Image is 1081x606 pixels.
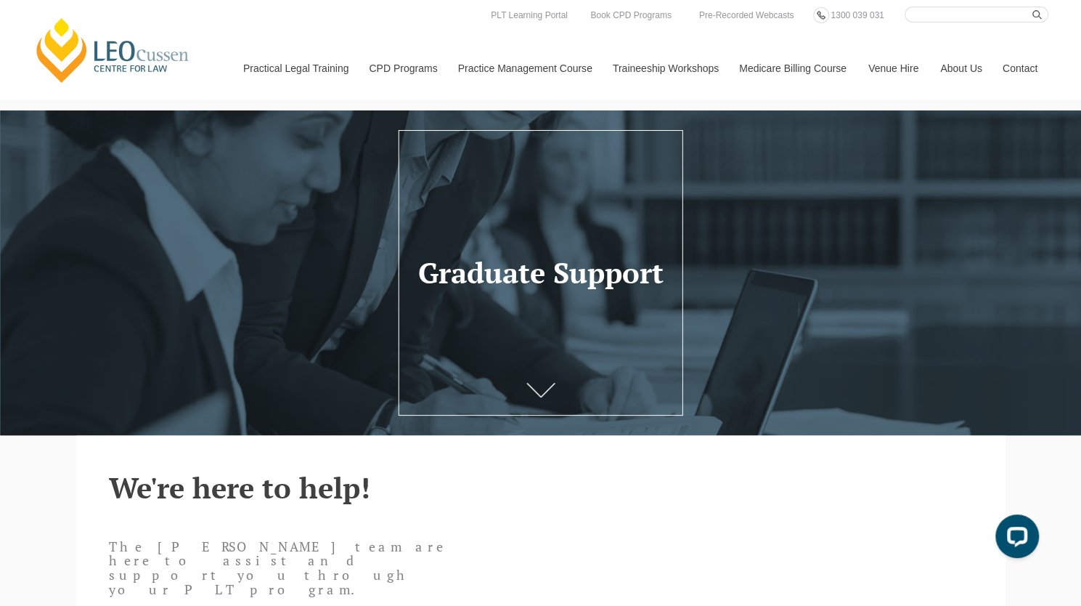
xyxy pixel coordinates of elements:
h2: We're here to help! [109,472,973,504]
a: [PERSON_NAME] Centre for Law [33,16,193,84]
a: PLT Learning Portal [487,7,571,23]
a: Medicare Billing Course [728,37,857,100]
a: CPD Programs [358,37,446,100]
a: Venue Hire [857,37,929,100]
h1: Graduate Support [411,256,670,288]
a: Pre-Recorded Webcasts [695,7,798,23]
span: 1300 039 031 [831,10,884,20]
a: Contact [992,37,1048,100]
a: Book CPD Programs [587,7,674,23]
a: 1300 039 031 [827,7,887,23]
iframe: LiveChat chat widget [984,509,1045,570]
a: Traineeship Workshops [602,37,728,100]
a: About Us [929,37,992,100]
a: Practice Management Course [447,37,602,100]
p: The [PERSON_NAME] team are here to assist and support you through your PLT program. [109,540,456,597]
a: Practical Legal Training [232,37,359,100]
